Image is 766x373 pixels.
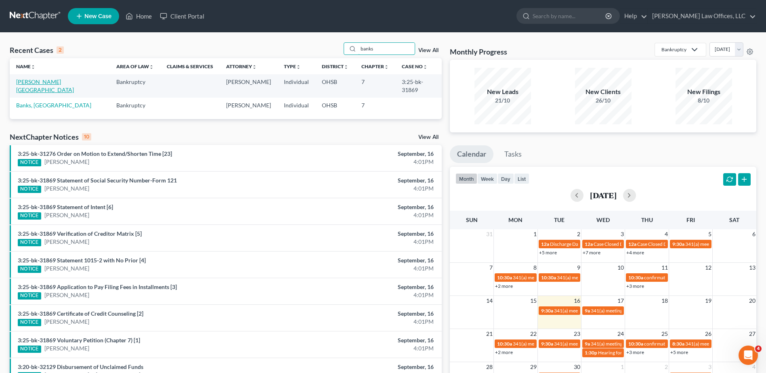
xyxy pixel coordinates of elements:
[344,65,348,69] i: unfold_more
[495,283,513,289] a: +2 more
[664,362,669,372] span: 2
[529,362,537,372] span: 29
[82,133,91,140] div: 10
[84,13,111,19] span: New Case
[300,150,434,158] div: September, 16
[748,329,756,339] span: 27
[670,349,688,355] a: +5 more
[497,341,512,347] span: 10:30a
[220,74,277,97] td: [PERSON_NAME]
[402,63,428,69] a: Case Nounfold_more
[57,46,64,54] div: 2
[676,96,732,105] div: 8/10
[10,132,91,142] div: NextChapter Notices
[514,173,529,184] button: list
[550,241,677,247] span: Discharge Date for [PERSON_NAME][GEOGRAPHIC_DATA]
[156,9,208,23] a: Client Portal
[31,65,36,69] i: unfold_more
[751,362,756,372] span: 4
[554,341,632,347] span: 341(a) meeting for [PERSON_NAME]
[533,8,607,23] input: Search by name...
[284,63,301,69] a: Typeunfold_more
[573,296,581,306] span: 16
[300,211,434,219] div: 4:01PM
[626,249,644,256] a: +4 more
[18,319,41,326] div: NOTICE
[573,362,581,372] span: 30
[18,257,146,264] a: 3:25-bk-31869 Statement 1015-2 with No Prior [4]
[672,241,684,247] span: 9:30a
[541,308,553,314] span: 9:30a
[477,173,497,184] button: week
[533,263,537,272] span: 8
[315,74,355,97] td: OHSB
[554,308,632,314] span: 341(a) meeting for [PERSON_NAME]
[585,308,590,314] span: 9a
[18,177,177,184] a: 3:25-bk-31869 Statement of Social Security Number-Form 121
[44,318,89,326] a: [PERSON_NAME]
[122,9,156,23] a: Home
[557,275,635,281] span: 341(a) meeting for [PERSON_NAME]
[300,158,434,166] div: 4:01PM
[18,150,172,157] a: 3:25-bk-31276 Order on Motion to Extend/Shorten Time [23]
[18,239,41,246] div: NOTICE
[300,291,434,299] div: 4:01PM
[358,43,415,54] input: Search by name...
[628,241,636,247] span: 12a
[576,263,581,272] span: 9
[44,238,89,246] a: [PERSON_NAME]
[474,87,531,96] div: New Leads
[707,362,712,372] span: 3
[541,275,556,281] span: 10:30a
[575,87,632,96] div: New Clients
[300,344,434,352] div: 4:01PM
[686,216,695,223] span: Fri
[598,350,661,356] span: Hearing for [PERSON_NAME]
[18,266,41,273] div: NOTICE
[149,65,154,69] i: unfold_more
[322,63,348,69] a: Districtunfold_more
[626,349,644,355] a: +3 more
[300,230,434,238] div: September, 16
[676,87,732,96] div: New Filings
[300,184,434,193] div: 4:01PM
[18,363,143,370] a: 3:20-bk-32129 Disbursement of Unclaimed Funds
[541,341,553,347] span: 9:30a
[44,291,89,299] a: [PERSON_NAME]
[583,249,600,256] a: +7 more
[591,308,669,314] span: 341(a) meeting for [PERSON_NAME]
[300,256,434,264] div: September, 16
[423,65,428,69] i: unfold_more
[594,241,719,247] span: Case Closed Date for [PERSON_NAME] & [PERSON_NAME]
[18,292,41,300] div: NOTICE
[220,98,277,113] td: [PERSON_NAME]
[529,329,537,339] span: 22
[10,45,64,55] div: Recent Cases
[18,212,41,220] div: NOTICE
[739,346,758,365] iframe: Intercom live chat
[573,329,581,339] span: 23
[355,98,395,113] td: 7
[355,74,395,97] td: 7
[384,65,389,69] i: unfold_more
[110,74,160,97] td: Bankruptcy
[575,96,632,105] div: 26/10
[751,229,756,239] span: 6
[748,296,756,306] span: 20
[18,337,140,344] a: 3:25-bk-31869 Voluntary Petition (Chapter 7) [1]
[628,341,643,347] span: 10:30a
[300,176,434,184] div: September, 16
[44,158,89,166] a: [PERSON_NAME]
[541,241,549,247] span: 12a
[628,275,643,281] span: 10:30a
[513,275,591,281] span: 341(a) meeting for [PERSON_NAME]
[596,216,610,223] span: Wed
[44,344,89,352] a: [PERSON_NAME]
[704,263,712,272] span: 12
[252,65,257,69] i: unfold_more
[300,264,434,272] div: 4:01PM
[748,263,756,272] span: 13
[18,346,41,353] div: NOTICE
[44,211,89,219] a: [PERSON_NAME]
[466,216,478,223] span: Sun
